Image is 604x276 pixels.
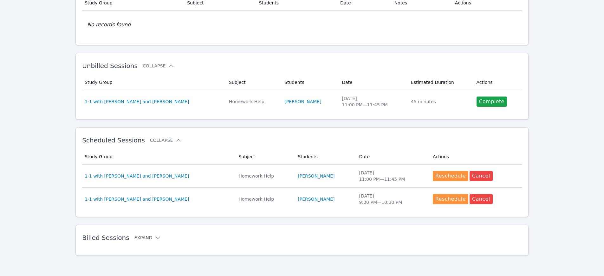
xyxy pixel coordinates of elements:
button: Reschedule [433,171,468,181]
span: Scheduled Sessions [82,136,145,144]
a: Complete [477,97,507,107]
button: Expand [134,235,161,241]
tr: 1-1 with [PERSON_NAME] and [PERSON_NAME]Homework Help[PERSON_NAME][DATE]9:00 PM—10:30 PMReschedul... [82,188,522,210]
span: Unbilled Sessions [82,62,138,70]
th: Subject [235,149,294,165]
div: Homework Help [229,98,277,105]
a: [PERSON_NAME] [284,98,321,105]
div: 45 minutes [411,98,469,105]
button: Reschedule [433,194,468,204]
button: Cancel [470,171,493,181]
th: Date [338,75,407,90]
div: Homework Help [238,196,290,202]
div: [DATE] 9:00 PM — 10:30 PM [359,193,425,205]
tr: 1-1 with [PERSON_NAME] and [PERSON_NAME]Homework Help[PERSON_NAME][DATE]11:00 PM—11:45 PMReschedu... [82,165,522,188]
button: Collapse [150,137,182,143]
a: 1-1 with [PERSON_NAME] and [PERSON_NAME] [85,173,189,179]
th: Study Group [82,149,235,165]
div: [DATE] 11:00 PM — 11:45 PM [342,95,403,108]
a: 1-1 with [PERSON_NAME] and [PERSON_NAME] [85,98,189,105]
th: Subject [225,75,281,90]
th: Estimated Duration [407,75,473,90]
th: Actions [473,75,522,90]
button: Cancel [470,194,493,204]
th: Date [355,149,429,165]
td: No records found [82,11,522,39]
a: [PERSON_NAME] [298,173,334,179]
tr: 1-1 with [PERSON_NAME] and [PERSON_NAME]Homework Help[PERSON_NAME][DATE]11:00 PM—11:45 PM45 minut... [82,90,522,113]
div: Homework Help [238,173,290,179]
div: [DATE] 11:00 PM — 11:45 PM [359,170,425,182]
th: Study Group [82,75,225,90]
button: Collapse [143,63,174,69]
th: Actions [429,149,522,165]
a: [PERSON_NAME] [298,196,334,202]
th: Students [281,75,338,90]
a: 1-1 with [PERSON_NAME] and [PERSON_NAME] [85,196,189,202]
th: Students [294,149,355,165]
span: Billed Sessions [82,234,129,241]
